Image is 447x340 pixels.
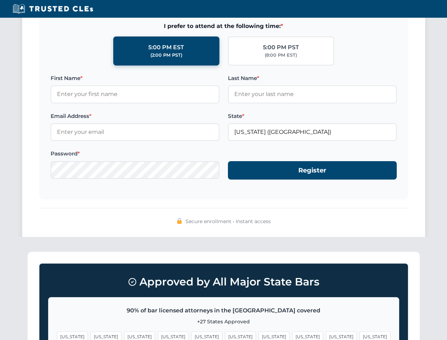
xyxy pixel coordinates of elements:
[228,123,397,141] input: Ohio (OH)
[48,272,399,291] h3: Approved by All Major State Bars
[51,74,219,83] label: First Name
[51,112,219,120] label: Email Address
[51,22,397,31] span: I prefer to attend at the following time:
[51,123,219,141] input: Enter your email
[263,43,299,52] div: 5:00 PM PST
[11,4,95,14] img: Trusted CLEs
[185,217,271,225] span: Secure enrollment • Instant access
[177,218,182,224] img: 🔒
[150,52,182,59] div: (2:00 PM PST)
[228,112,397,120] label: State
[148,43,184,52] div: 5:00 PM EST
[51,149,219,158] label: Password
[228,161,397,180] button: Register
[228,74,397,83] label: Last Name
[265,52,297,59] div: (8:00 PM EST)
[57,318,390,325] p: +27 States Approved
[51,85,219,103] input: Enter your first name
[57,306,390,315] p: 90% of bar licensed attorneys in the [GEOGRAPHIC_DATA] covered
[228,85,397,103] input: Enter your last name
